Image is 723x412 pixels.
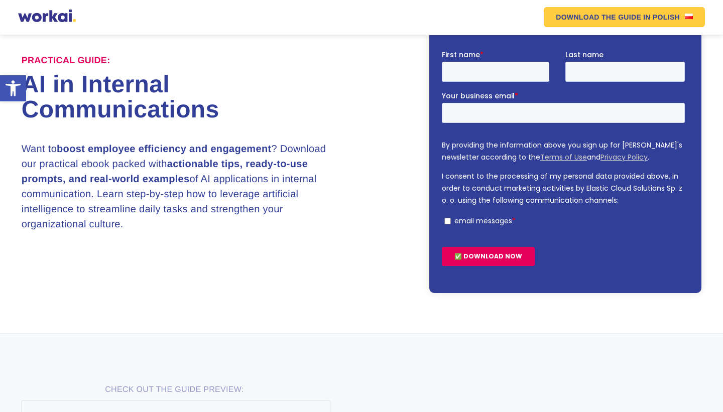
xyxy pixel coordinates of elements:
iframe: Form 0 [442,50,689,274]
a: DOWNLOAD THE GUIDEIN POLISHUS flag [544,7,705,27]
em: DOWNLOAD THE GUIDE [556,14,641,21]
strong: boost employee efficiency and engagement [57,144,271,155]
img: US flag [685,14,693,19]
label: Practical Guide: [22,55,110,66]
h3: Want to ? Download our practical ebook packed with of AI applications in internal communication. ... [22,142,328,232]
h1: AI in Internal Communications [22,72,361,122]
p: CHECK OUT THE GUIDE PREVIEW: [22,384,328,396]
